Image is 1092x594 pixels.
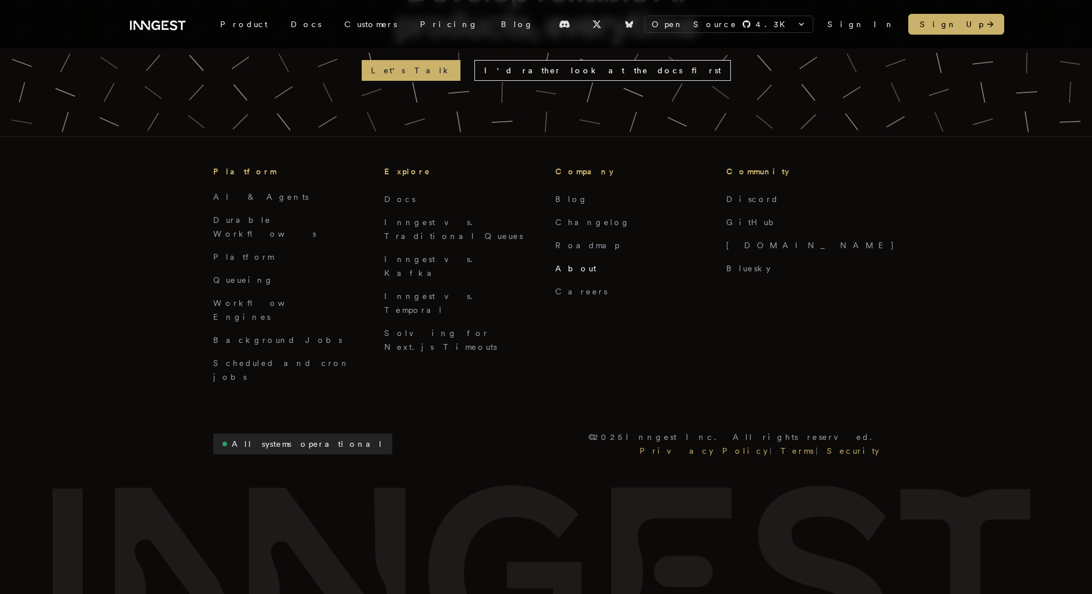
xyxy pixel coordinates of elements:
[816,444,824,458] div: |
[209,14,279,35] div: Product
[555,165,708,178] h3: Company
[384,218,523,241] a: Inngest vs. Traditional Queues
[555,241,619,250] a: Roadmap
[408,14,489,35] a: Pricing
[384,165,537,178] h3: Explore
[213,252,274,261] a: Platform
[552,15,577,33] a: Discord
[213,192,309,201] a: AI & Agents
[726,241,895,250] a: [DOMAIN_NAME]
[652,18,737,30] span: Open Source
[362,60,460,81] a: Let's Talk
[213,215,316,238] a: Durable Workflows
[555,195,588,204] a: Blog
[384,195,415,204] a: Docs
[279,14,333,35] a: Docs
[726,264,770,273] a: Bluesky
[474,60,731,81] a: I'd rather look at the docs first
[824,444,879,458] a: Security
[384,255,480,278] a: Inngest vs. Kafka
[384,292,480,315] a: Inngest vs. Temporal
[489,14,545,35] a: Blog
[756,18,792,30] span: 4.3 K
[827,18,894,30] a: Sign In
[616,15,642,33] a: Bluesky
[555,287,607,296] a: Careers
[555,218,630,227] a: Changelog
[637,444,770,458] a: Privacy Policy
[213,275,274,285] a: Queueing
[584,15,610,33] a: X
[778,444,816,458] a: Terms
[770,444,778,458] div: |
[908,14,1004,35] a: Sign Up
[726,165,879,178] h3: Community
[213,358,350,382] a: Scheduled and cron jobs
[726,218,781,227] a: GitHub
[213,165,366,178] h3: Platform
[726,195,779,204] a: Discord
[555,264,596,273] a: About
[213,434,392,454] a: All systems operational
[213,298,313,322] a: Workflow Engines
[213,335,342,345] a: Background Jobs
[333,14,408,35] a: Customers
[384,328,497,352] a: Solving for Next.js Timeouts
[588,430,879,444] p: © 2025 Inngest Inc. All rights reserved.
